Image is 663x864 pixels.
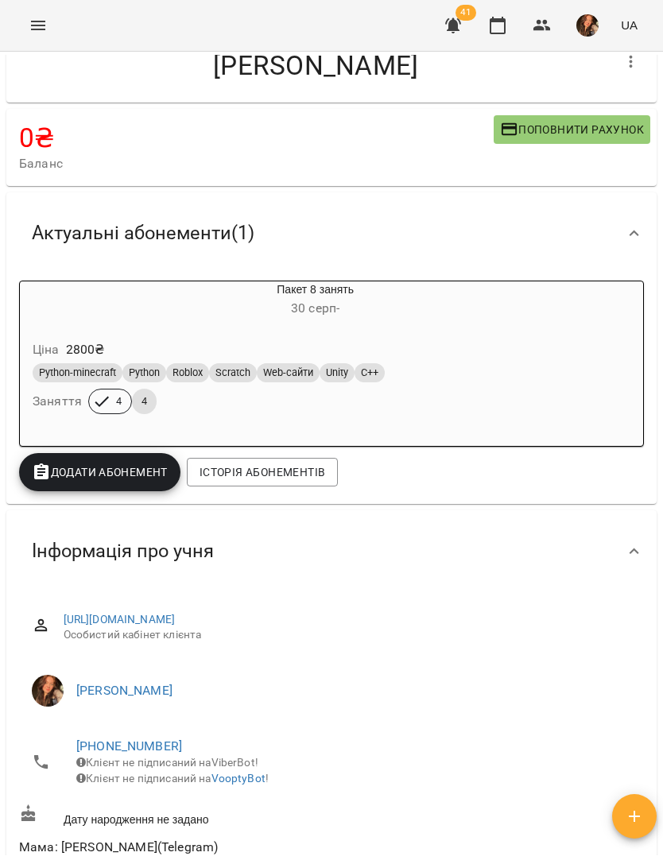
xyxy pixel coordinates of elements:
span: Roblox [166,366,209,380]
span: Баланс [19,154,494,173]
span: Клієнт не підписаний на ! [76,772,269,785]
a: [URL][DOMAIN_NAME] [64,613,176,626]
button: Пакет 8 занять30 серп- Ціна2800₴Python-minecraftPythonRobloxScratchWeb-сайтиUnityC++Заняття44 [20,281,611,433]
div: Інформація про учня [6,510,657,592]
span: Мама: [PERSON_NAME](Telegram) [19,839,218,854]
span: C++ [355,366,385,380]
span: 4 [107,394,131,409]
p: 2800 ₴ [66,340,105,359]
span: Python [122,366,166,380]
a: [PHONE_NUMBER] [76,738,182,754]
a: VooptyBot [211,772,266,785]
span: 30 серп - [291,300,339,316]
h6: Ціна [33,339,60,361]
a: [PERSON_NAME] [76,683,173,698]
span: Scratch [209,366,257,380]
div: Актуальні абонементи(1) [6,192,657,274]
span: 4 [132,394,157,409]
button: Menu [19,6,57,45]
img: Беліменко Вікторія Віталіївна [32,675,64,707]
div: Пакет 8 занять [20,281,611,320]
span: UA [621,17,638,33]
span: Історія абонементів [200,463,325,482]
h4: [PERSON_NAME] [19,49,612,82]
span: Python-minecraft [33,366,122,380]
button: Історія абонементів [187,458,338,486]
button: Поповнити рахунок [494,115,650,144]
img: ab4009e934c7439b32ac48f4cd77c683.jpg [576,14,599,37]
span: Клієнт не підписаний на ViberBot! [76,756,258,769]
button: UA [615,10,644,40]
span: Інформація про учня [32,539,214,564]
span: Unity [320,366,355,380]
span: Особистий кабінет клієнта [64,627,631,643]
span: 41 [456,5,476,21]
button: Додати Абонемент [19,453,180,491]
span: Поповнити рахунок [500,120,644,139]
span: Актуальні абонементи ( 1 ) [32,221,254,246]
span: Додати Абонемент [32,463,168,482]
span: Web-сайти [257,366,320,380]
h6: Заняття [33,390,82,413]
h4: 0 ₴ [19,122,494,154]
div: Дату народження не задано [16,801,647,831]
